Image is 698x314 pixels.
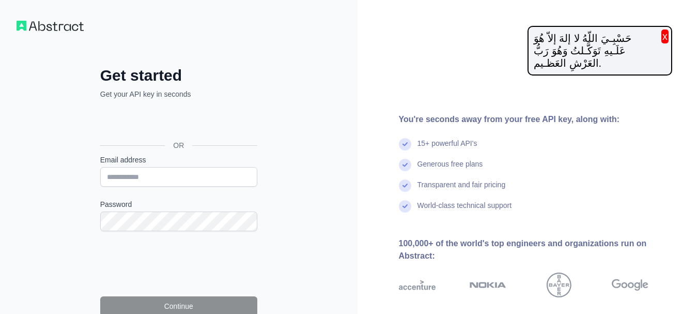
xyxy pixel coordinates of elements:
div: حَسْبِـيَ اللّهُ لا إلهَ إلاّ هُوَ عَلَـيهِ تَوَكَّـلتُ وَهُوَ رَبُّ العَرْشِ العَظـيم. [528,26,672,76]
div: 15+ powerful API's [417,138,477,159]
div: 100,000+ of the world's top engineers and organizations run on Abstract: [399,237,682,262]
div: Generous free plans [417,159,483,180]
img: check mark [399,138,411,151]
img: check mark [399,159,411,171]
div: World-class technical support [417,200,512,221]
p: Get your API key in seconds [100,89,257,99]
div: Transparent and fair pricing [417,180,506,200]
img: Workflow [17,21,84,31]
img: check mark [399,180,411,192]
img: nokia [470,273,506,297]
label: Email address [100,155,257,165]
button: x [661,29,669,43]
img: accenture [399,273,436,297]
img: check mark [399,200,411,213]
span: OR [165,140,192,151]
div: You're seconds away from your free API key, along with: [399,113,682,126]
iframe: Sign in with Google Button [95,111,260,133]
img: bayer [547,273,571,297]
label: Password [100,199,257,210]
h2: Get started [100,66,257,85]
img: google [612,273,648,297]
iframe: reCAPTCHA [100,244,257,284]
